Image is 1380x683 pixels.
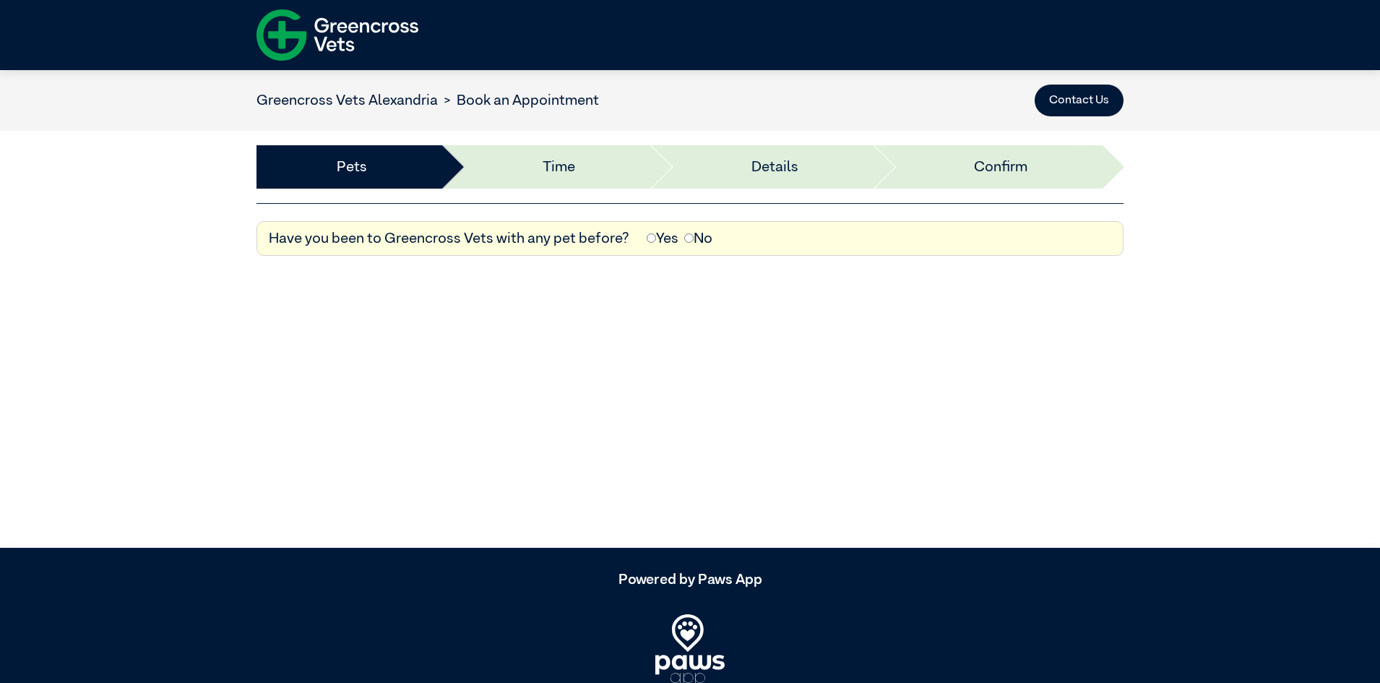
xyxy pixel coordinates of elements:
[256,93,438,108] a: Greencross Vets Alexandria
[1035,85,1124,116] button: Contact Us
[256,90,599,111] nav: breadcrumb
[337,156,367,178] a: Pets
[684,233,694,243] input: No
[256,571,1124,588] h5: Powered by Paws App
[438,90,599,111] li: Book an Appointment
[647,228,678,249] label: Yes
[269,228,629,249] label: Have you been to Greencross Vets with any pet before?
[684,228,712,249] label: No
[256,4,418,66] img: f-logo
[647,233,656,243] input: Yes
